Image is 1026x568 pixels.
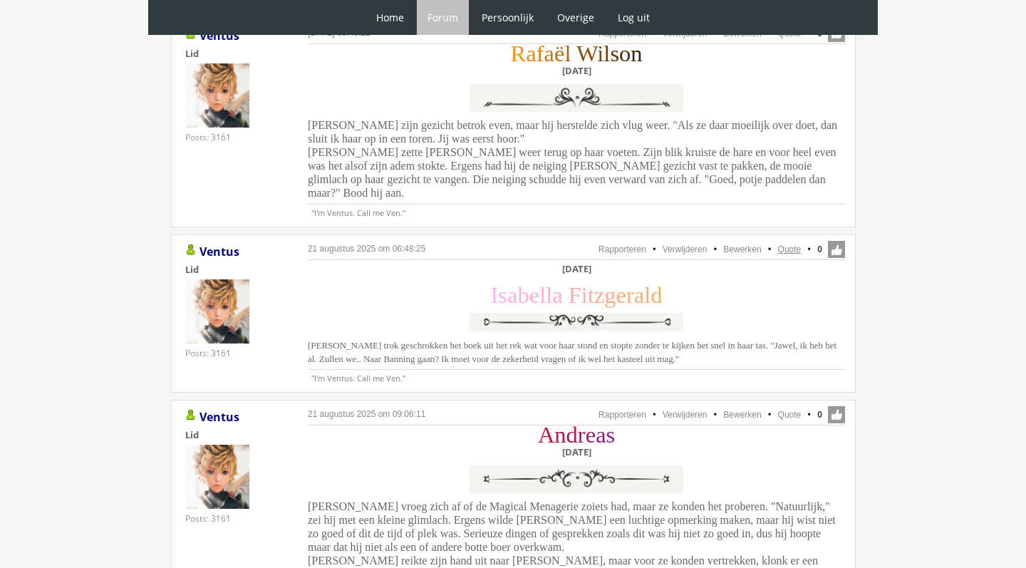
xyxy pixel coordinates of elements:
img: vFZgZrq.png [466,462,687,497]
a: Quote [778,244,802,254]
a: Bewerken [723,410,761,420]
span: s [498,282,507,308]
span: 0 [817,243,822,256]
a: Rapporteren [598,244,646,254]
span: l [546,282,552,308]
span: t [588,282,594,308]
b: [DATE] [562,262,591,275]
span: g [604,282,616,308]
span: e [616,282,626,308]
span: b [517,282,529,308]
a: 21 augustus 2025 om 06:48:25 [308,244,425,254]
a: Verwijderen [663,410,708,420]
img: y0w1XJ0.png [466,309,687,334]
a: 21 augustus 2025 om 09:06:11 [308,409,425,419]
p: "I'm Ventus. Call me Ven." [308,204,845,218]
span: R [511,41,527,66]
div: Posts: 3161 [185,131,231,143]
b: [DATE] [562,445,591,458]
span: F [569,282,581,308]
span: ë [554,41,564,66]
p: "I'm Ventus. Call me Ven." [308,369,845,383]
span: r [578,422,586,448]
span: l [603,41,610,66]
a: Ventus [199,244,239,259]
span: I [491,282,499,308]
div: Lid [185,428,285,441]
span: a [552,282,562,308]
span: l [539,282,546,308]
a: Quote [778,410,802,420]
span: d [566,422,578,448]
span: a [507,282,517,308]
div: Lid [185,263,285,276]
span: i [597,41,603,66]
span: l [644,282,651,308]
a: Rapporteren [598,410,646,420]
span: e [529,282,539,308]
span: a [634,282,644,308]
img: Ventus [185,279,249,344]
span: A [538,422,554,448]
span: n [554,422,566,448]
img: Ventus [185,63,249,128]
a: Bewerken [723,244,761,254]
span: a [526,41,536,66]
span: i [581,282,588,308]
span: f [537,41,544,66]
a: [DATE] 06:45:22 [308,28,370,38]
span: r [626,282,634,308]
span: z [594,282,604,308]
span: e [586,422,596,448]
a: Verwijderen [663,244,708,254]
span: o [619,41,631,66]
img: Ventus [185,445,249,509]
a: Ventus [199,409,239,425]
b: [DATE] [562,64,591,77]
span: [PERSON_NAME] trok geschrokken het boek uit het rek wat voor haar stond en stopte zonder te kijke... [308,340,836,364]
img: Gebruiker is online [185,244,197,256]
span: d [651,282,662,308]
a: Ventus [199,28,239,43]
div: Posts: 3161 [185,512,231,525]
span: l [564,41,571,66]
span: a [596,422,606,448]
div: Lid [185,47,285,60]
span: a [544,41,554,66]
span: s [610,41,619,66]
span: s [606,422,616,448]
div: Posts: 3161 [185,347,231,359]
img: Gebruiker is online [185,410,197,421]
img: LK3TOVS.png [466,81,687,115]
span: n [631,41,642,66]
span: W [576,41,597,66]
span: 0 [817,408,822,421]
span: [PERSON_NAME] zijn gezicht betrok even, maar hij herstelde zich vlug weer. "Als ze daar moeilijk ... [308,119,837,199]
